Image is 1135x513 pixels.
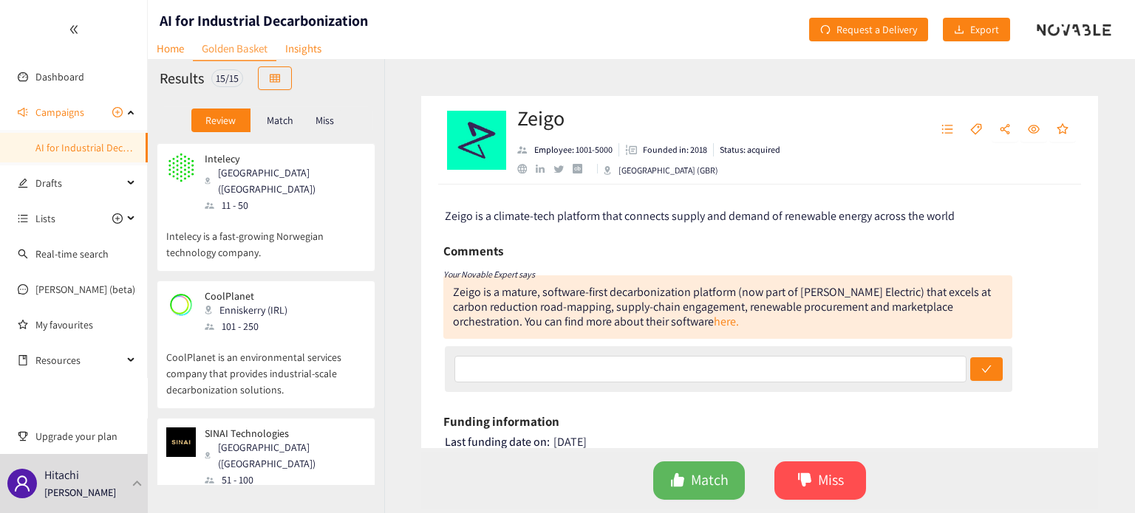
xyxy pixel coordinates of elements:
button: table [258,66,292,90]
p: Review [205,114,236,126]
div: 15 / 15 [211,69,243,87]
span: double-left [69,24,79,35]
p: Match [267,114,293,126]
a: Golden Basket [193,37,276,61]
span: sound [18,107,28,117]
span: Match [691,469,729,492]
a: Home [148,37,193,60]
img: Snapshot of the company's website [166,427,196,457]
span: tag [970,123,982,137]
span: unordered-list [941,123,953,137]
div: [GEOGRAPHIC_DATA] (GBR) [604,164,718,177]
span: plus-circle [112,213,123,224]
span: Miss [818,469,844,492]
button: likeMatch [653,461,745,500]
span: eye [1028,123,1040,137]
div: チャットウィジェット [895,354,1135,513]
div: 11 - 50 [205,197,364,213]
p: CoolPlanet [205,290,287,302]
div: [DATE] [445,435,1077,450]
a: linkedin [536,165,553,173]
span: download [954,24,964,36]
p: CoolPlanet is an environmental services company that provides industrial-scale decarbonization so... [166,334,366,398]
div: Enniskerry (IRL) [205,302,296,318]
button: redoRequest a Delivery [809,18,928,41]
p: Status: acquired [720,143,780,156]
a: here. [714,314,739,329]
p: [PERSON_NAME] [44,484,116,500]
img: Snapshot of the company's website [166,153,196,182]
a: Insights [276,37,330,60]
a: website [517,164,536,173]
p: SINAI Technologies [205,427,355,439]
div: 51 - 100 [205,472,364,488]
a: [PERSON_NAME] (beta) [35,283,135,296]
span: table [270,73,280,85]
img: Company Logo [447,111,506,170]
button: unordered-list [934,118,961,142]
span: dislike [797,472,812,489]
button: eye [1020,118,1047,142]
span: star [1057,123,1068,137]
iframe: Chat Widget [895,354,1135,513]
img: Snapshot of the company's website [166,290,196,320]
a: twitter [553,165,572,173]
button: dislikeMiss [774,461,866,500]
span: trophy [18,431,28,441]
h2: Zeigo [517,103,780,133]
span: Resources [35,345,123,375]
i: Your Novable Expert says [443,269,535,280]
span: edit [18,178,28,188]
button: downloadExport [943,18,1010,41]
a: crunchbase [573,164,591,173]
h2: Results [160,68,204,89]
li: Founded in year [619,143,714,156]
button: share-alt [992,118,1018,142]
span: Request a Delivery [836,21,917,38]
span: Lists [35,204,55,233]
span: plus-circle [112,107,123,117]
h6: Funding information [443,410,559,433]
span: share-alt [999,123,1011,137]
a: My favourites [35,310,136,340]
span: Last funding date on: [445,434,550,450]
span: redo [820,24,831,36]
p: Founded in: 2018 [643,143,707,156]
span: book [18,355,28,365]
div: Zeigo is a mature, software-first decarbonization platform (now part of [PERSON_NAME] Electric) t... [453,284,991,329]
span: Export [970,21,999,38]
button: tag [963,118,989,142]
p: Intelecy [205,153,355,165]
div: [GEOGRAPHIC_DATA] ([GEOGRAPHIC_DATA]) [205,165,364,197]
div: [GEOGRAPHIC_DATA] ([GEOGRAPHIC_DATA]) [205,439,364,472]
a: Dashboard [35,70,84,83]
li: Employees [517,143,619,156]
div: 101 - 250 [205,318,296,334]
span: unordered-list [18,213,28,224]
p: Intelecy is a fast-growing Norwegian technology company. [166,213,366,261]
a: AI for Industrial Decarbonization [35,141,179,154]
p: Hitachi [44,466,79,484]
h6: Comments [443,240,503,262]
button: star [1049,118,1076,142]
span: Zeigo is a climate-tech platform that connects supply and demand of renewable energy across the w... [445,208,955,224]
h1: AI for Industrial Decarbonization [160,10,368,31]
p: Miss [316,114,334,126]
a: Real-time search [35,247,109,261]
span: Upgrade your plan [35,421,136,451]
span: Campaigns [35,97,84,127]
span: Drafts [35,168,123,198]
li: Status [714,143,780,156]
span: like [670,472,685,489]
p: Employee: 1001-5000 [534,143,613,156]
span: user [13,475,31,492]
